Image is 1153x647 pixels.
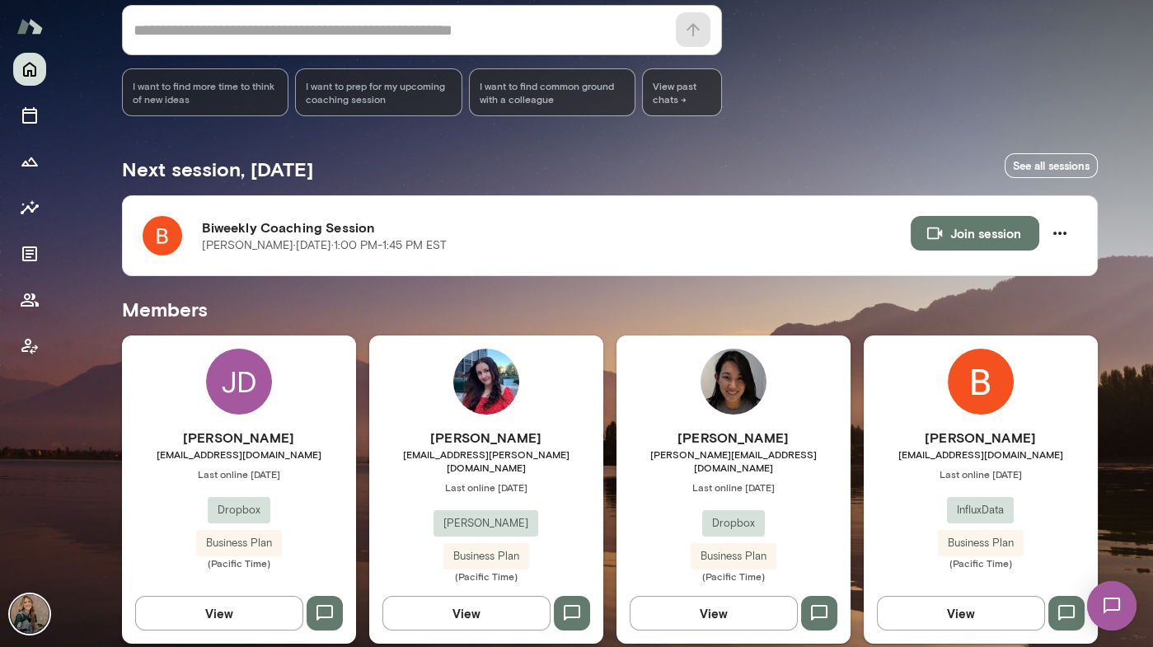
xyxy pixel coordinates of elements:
[701,349,766,415] img: Willa Peng
[864,428,1098,448] h6: [PERSON_NAME]
[122,428,356,448] h6: [PERSON_NAME]
[13,191,46,224] button: Insights
[616,448,851,474] span: [PERSON_NAME][EMAIL_ADDRESS][DOMAIN_NAME]
[369,428,603,448] h6: [PERSON_NAME]
[369,481,603,494] span: Last online [DATE]
[196,535,282,551] span: Business Plan
[122,296,1098,322] h5: Members
[13,99,46,132] button: Sessions
[480,79,626,105] span: I want to find common ground with a colleague
[616,428,851,448] h6: [PERSON_NAME]
[938,535,1024,551] span: Business Plan
[864,556,1098,570] span: (Pacific Time)
[133,79,279,105] span: I want to find more time to think of new ideas
[202,218,911,237] h6: Biweekly Coaching Session
[122,467,356,481] span: Last online [DATE]
[616,481,851,494] span: Last online [DATE]
[642,68,721,116] span: View past chats ->
[864,448,1098,461] span: [EMAIL_ADDRESS][DOMAIN_NAME]
[864,467,1098,481] span: Last online [DATE]
[122,156,313,182] h5: Next session, [DATE]
[382,596,551,631] button: View
[208,502,270,518] span: Dropbox
[202,237,447,254] p: [PERSON_NAME] · [DATE] · 1:00 PM-1:45 PM EST
[691,548,776,565] span: Business Plan
[469,68,636,116] div: I want to find common ground with a colleague
[630,596,798,631] button: View
[453,349,519,415] img: Saphira Howell
[702,515,765,532] span: Dropbox
[122,448,356,461] span: [EMAIL_ADDRESS][DOMAIN_NAME]
[13,284,46,316] button: Members
[877,596,1045,631] button: View
[306,79,452,105] span: I want to prep for my upcoming coaching session
[13,237,46,270] button: Documents
[434,515,538,532] span: [PERSON_NAME]
[369,570,603,583] span: (Pacific Time)
[295,68,462,116] div: I want to prep for my upcoming coaching session
[443,548,529,565] span: Business Plan
[13,53,46,86] button: Home
[13,330,46,363] button: Client app
[911,216,1039,251] button: Join session
[122,68,289,116] div: I want to find more time to think of new ideas
[206,349,272,415] div: JD
[947,502,1014,518] span: InfluxData
[369,448,603,474] span: [EMAIL_ADDRESS][PERSON_NAME][DOMAIN_NAME]
[616,570,851,583] span: (Pacific Time)
[135,596,303,631] button: View
[10,594,49,634] img: Jessica Brown
[948,349,1014,415] img: Bailey Mellos
[1005,153,1098,179] a: See all sessions
[122,556,356,570] span: (Pacific Time)
[16,11,43,42] img: Mento
[13,145,46,178] button: Growth Plan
